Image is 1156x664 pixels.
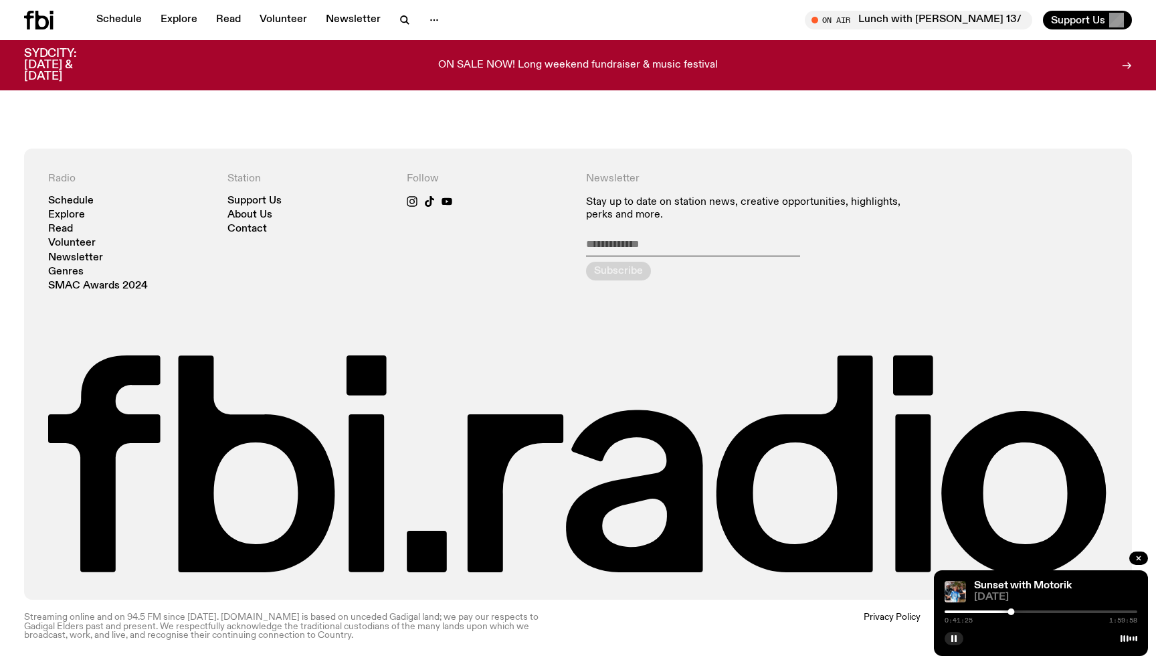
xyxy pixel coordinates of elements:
[24,613,570,640] p: Streaming online and on 94.5 FM since [DATE]. [DOMAIN_NAME] is based on unceded Gadigal land; we ...
[974,580,1072,591] a: Sunset with Motorik
[48,281,148,291] a: SMAC Awards 2024
[48,173,211,185] h4: Radio
[805,11,1032,29] button: On AirLunch with [PERSON_NAME] 13/09
[1043,11,1132,29] button: Support Us
[227,173,391,185] h4: Station
[586,196,929,222] p: Stay up to date on station news, creative opportunities, highlights, perks and more.
[227,196,282,206] a: Support Us
[48,210,85,220] a: Explore
[48,253,103,263] a: Newsletter
[227,210,272,220] a: About Us
[945,581,966,602] img: Andrew, Reenie, and Pat stand in a row, smiling at the camera, in dappled light with a vine leafe...
[407,173,570,185] h4: Follow
[208,11,249,29] a: Read
[252,11,315,29] a: Volunteer
[318,11,389,29] a: Newsletter
[864,613,921,640] a: Privacy Policy
[227,224,267,234] a: Contact
[88,11,150,29] a: Schedule
[586,173,929,185] h4: Newsletter
[1051,14,1105,26] span: Support Us
[48,196,94,206] a: Schedule
[153,11,205,29] a: Explore
[945,617,973,624] span: 0:41:25
[974,592,1137,602] span: [DATE]
[48,224,73,234] a: Read
[1109,617,1137,624] span: 1:59:58
[586,262,651,280] button: Subscribe
[48,238,96,248] a: Volunteer
[438,60,718,72] p: ON SALE NOW! Long weekend fundraiser & music festival
[48,267,84,277] a: Genres
[24,48,110,82] h3: SYDCITY: [DATE] & [DATE]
